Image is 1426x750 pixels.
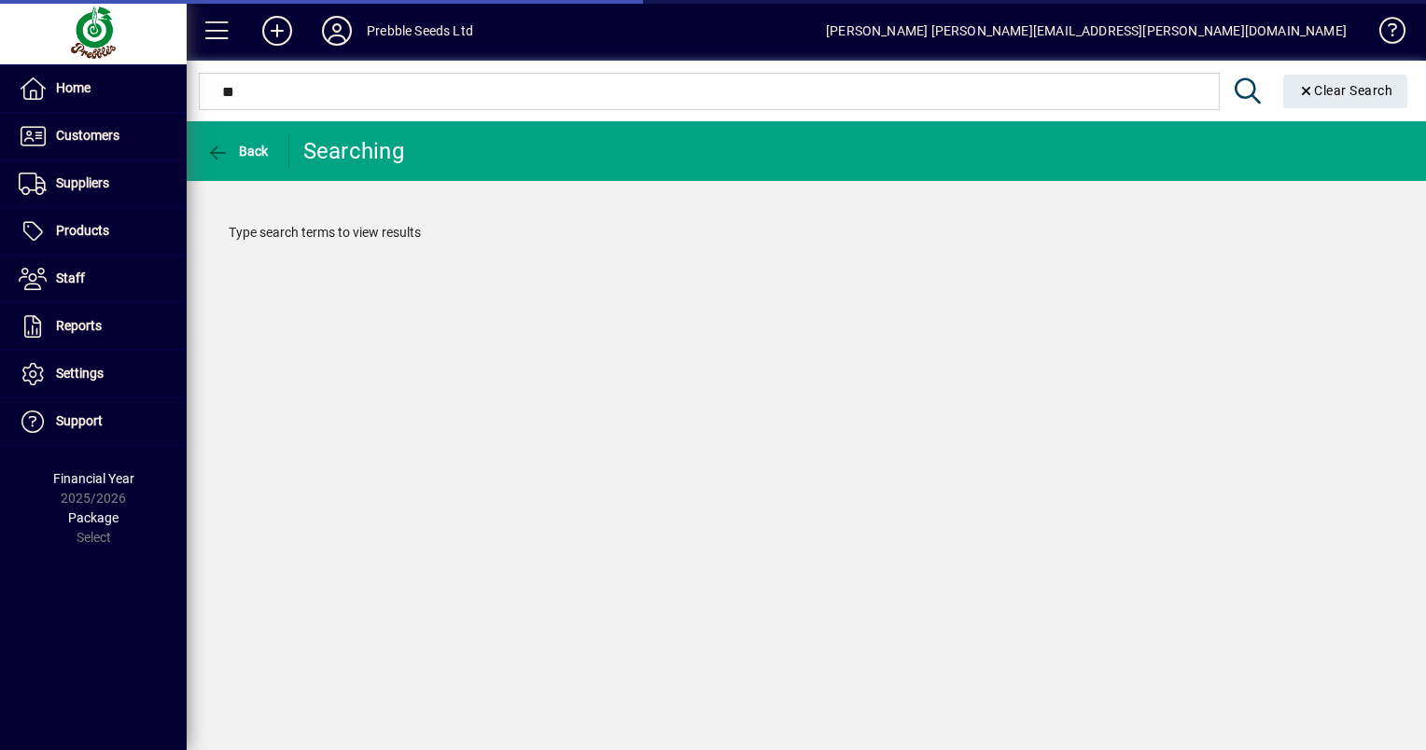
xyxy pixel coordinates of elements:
span: Reports [56,318,102,333]
a: Reports [9,303,187,350]
div: [PERSON_NAME] [PERSON_NAME][EMAIL_ADDRESS][PERSON_NAME][DOMAIN_NAME] [826,16,1347,46]
div: Prebble Seeds Ltd [367,16,473,46]
span: Financial Year [53,471,134,486]
button: Clear [1283,75,1408,108]
button: Back [202,134,273,168]
div: Type search terms to view results [210,204,1403,261]
button: Profile [307,14,367,48]
span: Home [56,80,91,95]
a: Settings [9,351,187,397]
app-page-header-button: Back [187,134,289,168]
a: Customers [9,113,187,160]
a: Knowledge Base [1365,4,1403,64]
span: Clear Search [1298,83,1393,98]
div: Searching [303,136,404,166]
span: Back [206,144,269,159]
a: Suppliers [9,160,187,207]
span: Staff [56,271,85,285]
span: Package [68,510,119,525]
a: Support [9,398,187,445]
span: Suppliers [56,175,109,190]
a: Home [9,65,187,112]
span: Products [56,223,109,238]
a: Staff [9,256,187,302]
span: Customers [56,128,119,143]
button: Add [247,14,307,48]
span: Settings [56,366,104,381]
span: Support [56,413,103,428]
a: Products [9,208,187,255]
